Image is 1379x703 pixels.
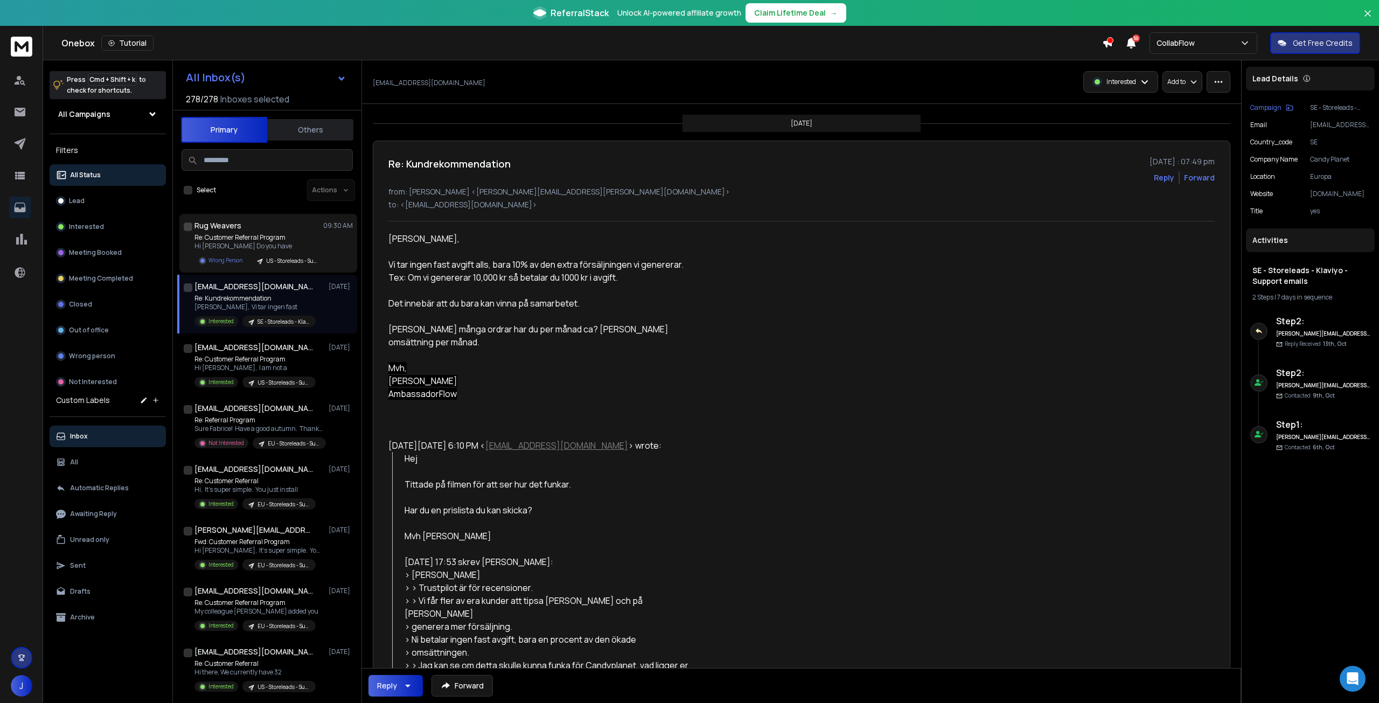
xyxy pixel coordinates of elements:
[50,345,166,367] button: Wrong person
[388,388,457,400] span: AmbassadorFlow
[194,364,316,372] p: Hi [PERSON_NAME], I am not a
[1276,418,1370,431] h6: Step 1 :
[1277,293,1332,302] span: 7 days in sequence
[1250,207,1263,215] p: title
[194,233,324,242] p: Re: Customer Referral Program
[1323,340,1347,347] span: 13th, Oct
[69,326,109,335] p: Out of office
[329,526,353,534] p: [DATE]
[69,300,92,309] p: Closed
[61,36,1102,51] div: Onebox
[1106,78,1136,86] p: Interested
[1250,172,1275,181] p: location
[50,319,166,341] button: Out of office
[266,257,318,265] p: US - Storeleads - Support emails - CollabCenter
[69,197,85,205] p: Lead
[194,646,313,657] h1: [EMAIL_ADDRESS][DOMAIN_NAME]
[177,67,355,88] button: All Inbox(s)
[329,587,353,595] p: [DATE]
[194,538,324,546] p: Fwd: Customer Referral Program
[1313,392,1335,399] span: 9th, Oct
[1340,666,1366,692] div: Open Intercom Messenger
[70,510,117,518] p: Awaiting Reply
[1310,103,1370,112] p: SE - Storeleads - Klaviyo - Support emails
[373,79,485,87] p: [EMAIL_ADDRESS][DOMAIN_NAME]
[50,294,166,315] button: Closed
[1310,207,1370,215] p: yes
[70,171,101,179] p: All Status
[50,529,166,551] button: Unread only
[617,8,741,18] p: Unlock AI-powered affiliate growth
[220,93,289,106] h3: Inboxes selected
[830,8,838,18] span: →
[323,221,353,230] p: 09:30 AM
[194,598,318,607] p: Re: Customer Referral Program
[1246,228,1375,252] div: Activities
[388,232,703,361] div: [PERSON_NAME], Vi tar ingen fast avgift alls, bara 10% av den extra försäljningen vi genererar. T...
[1310,172,1370,181] p: Europa
[388,199,1215,210] p: to: <[EMAIL_ADDRESS][DOMAIN_NAME]>
[50,268,166,289] button: Meeting Completed
[50,477,166,499] button: Automatic Replies
[194,464,313,475] h1: [EMAIL_ADDRESS][DOMAIN_NAME]
[101,36,154,51] button: Tutorial
[1293,38,1353,48] p: Get Free Credits
[1276,366,1370,379] h6: Step 2 :
[69,274,133,283] p: Meeting Completed
[70,561,86,570] p: Sent
[11,675,32,697] button: J
[1184,172,1215,183] div: Forward
[208,256,242,265] p: Wrong Person
[50,216,166,238] button: Interested
[1276,381,1370,389] h6: [PERSON_NAME][EMAIL_ADDRESS][PERSON_NAME][DOMAIN_NAME]
[1250,103,1282,112] p: Campaign
[67,74,146,96] p: Press to check for shortcuts.
[208,378,234,386] p: Interested
[257,561,309,569] p: EU - Storeleads - Support emails - CollabCenter
[69,352,115,360] p: Wrong person
[58,109,110,120] h1: All Campaigns
[88,73,137,86] span: Cmd + Shift + k
[388,156,511,171] h1: Re: Kundrekommendation
[329,404,353,413] p: [DATE]
[1154,172,1174,183] button: Reply
[431,675,493,697] button: Forward
[329,282,353,291] p: [DATE]
[388,439,703,452] div: [DATE][DATE] 6:10 PM < > wrote:
[1132,34,1140,42] span: 50
[791,119,812,128] p: [DATE]
[194,416,324,424] p: Re: Referral Program
[194,607,318,616] p: My colleague [PERSON_NAME] added you
[194,424,324,433] p: Sure Fabrice! Have a good autumn. Thanks, [PERSON_NAME]
[69,222,104,231] p: Interested
[50,581,166,602] button: Drafts
[181,117,267,143] button: Primary
[208,622,234,630] p: Interested
[1310,190,1370,198] p: [DOMAIN_NAME]
[1250,103,1293,112] button: Campaign
[56,395,110,406] h3: Custom Labels
[70,432,88,441] p: Inbox
[1250,138,1292,147] p: country_code
[50,426,166,447] button: Inbox
[194,546,324,555] p: Hi [PERSON_NAME], It’s super simple. You just
[1252,293,1273,302] span: 2 Steps
[50,607,166,628] button: Archive
[186,72,246,83] h1: All Inbox(s)
[1270,32,1360,54] button: Get Free Credits
[50,503,166,525] button: Awaiting Reply
[50,451,166,473] button: All
[194,220,241,231] h1: Rug Weavers
[50,555,166,576] button: Sent
[1250,121,1267,129] p: Email
[50,242,166,263] button: Meeting Booked
[377,680,397,691] div: Reply
[70,613,95,622] p: Archive
[50,371,166,393] button: Not Interested
[1285,443,1335,451] p: Contacted
[1252,293,1368,302] div: |
[50,143,166,158] h3: Filters
[1276,433,1370,441] h6: [PERSON_NAME][EMAIL_ADDRESS][PERSON_NAME][DOMAIN_NAME]
[186,93,218,106] span: 278 / 278
[69,248,122,257] p: Meeting Booked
